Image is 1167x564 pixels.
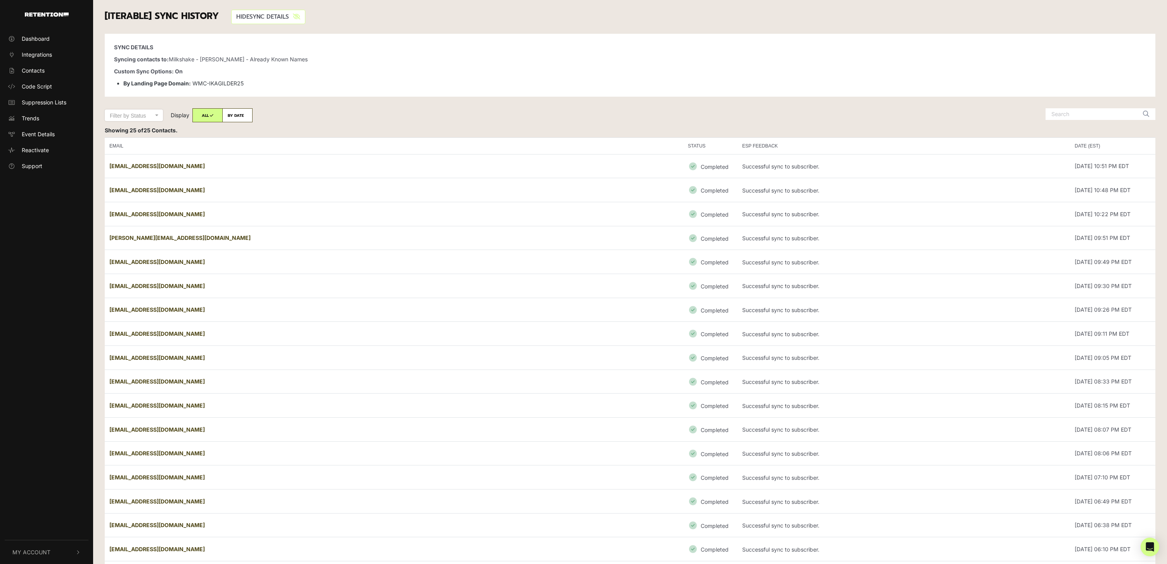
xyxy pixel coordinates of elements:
span: Suppression Lists [22,98,66,106]
td: [DATE] 09:11 PM EDT [1070,322,1155,346]
strong: [EMAIL_ADDRESS][DOMAIN_NAME] [109,330,205,337]
td: [DATE] 08:06 PM EDT [1070,441,1155,465]
small: Completed [701,283,729,290]
strong: [EMAIL_ADDRESS][DOMAIN_NAME] [109,450,205,456]
p: Successful sync to subscriber. [742,379,819,385]
td: [DATE] 09:49 PM EDT [1070,250,1155,274]
p: Successful sync to subscriber. [742,522,819,529]
small: Completed [701,235,729,241]
span: 25 Contacts. [144,127,178,134]
span: My Account [12,548,50,556]
td: [DATE] 06:38 PM EDT [1070,513,1155,537]
a: Integrations [5,48,88,61]
p: Successful sync to subscriber. [742,475,819,481]
p: Successful sync to subscriber. [742,427,819,433]
th: EMAIL [105,137,683,154]
span: Reactivate [22,146,49,154]
th: DATE (EST) [1070,137,1155,154]
td: [DATE] 09:51 PM EDT [1070,226,1155,250]
small: Completed [701,187,729,194]
small: Completed [701,163,729,170]
td: [DATE] 10:22 PM EDT [1070,202,1155,226]
small: Completed [701,211,729,218]
strong: Custom Sync Options: On [114,68,183,75]
small: Completed [701,546,729,553]
td: [DATE] 08:15 PM EDT [1070,394,1155,418]
a: Dashboard [5,32,88,45]
span: Event Details [22,130,55,138]
p: Successful sync to subscriber. [742,547,819,553]
div: Open Intercom Messenger [1141,538,1159,556]
a: Suppression Lists [5,96,88,109]
span: [Iterable] SYNC HISTORY [105,9,219,23]
a: Trends [5,112,88,125]
strong: [EMAIL_ADDRESS][DOMAIN_NAME] [109,378,205,385]
span: HIDE [236,12,249,21]
strong: [EMAIL_ADDRESS][DOMAIN_NAME] [109,474,205,481]
th: STATUS [683,137,738,154]
small: Completed [701,259,729,266]
strong: [EMAIL_ADDRESS][DOMAIN_NAME] [109,402,205,409]
p: Successful sync to subscriber. [742,235,819,242]
strong: [EMAIL_ADDRESS][DOMAIN_NAME] [109,283,205,289]
td: [DATE] 06:10 PM EDT [1070,537,1155,561]
p: Successful sync to subscriber. [742,355,819,361]
strong: [EMAIL_ADDRESS][DOMAIN_NAME] [109,163,205,169]
small: Completed [701,331,729,337]
img: Retention.com [25,12,69,17]
strong: SYNC DETAILS [114,44,153,50]
small: Completed [701,355,729,361]
p: Successful sync to subscriber. [742,307,819,314]
td: [DATE] 07:10 PM EDT [1070,465,1155,489]
strong: [PERSON_NAME][EMAIL_ADDRESS][DOMAIN_NAME] [109,234,251,241]
small: Completed [701,498,729,505]
span: Filter by Status [110,113,146,119]
p: Successful sync to subscriber. [742,451,819,457]
small: Completed [701,427,729,433]
strong: By Landing Page Domain: [123,80,191,87]
p: Successful sync to subscriber. [742,283,819,290]
span: Trends [22,114,39,122]
strong: [EMAIL_ADDRESS][DOMAIN_NAME] [109,522,205,528]
small: Completed [701,450,729,457]
strong: [EMAIL_ADDRESS][DOMAIN_NAME] [109,187,205,193]
p: Successful sync to subscriber. [742,403,819,410]
small: Completed [701,522,729,529]
small: Completed [701,474,729,481]
input: Search [1046,108,1139,120]
span: Integrations [22,50,52,59]
span: Dashboard [22,35,50,43]
button: My Account [5,540,88,564]
p: Successful sync to subscriber. [742,187,819,194]
td: [DATE] 08:33 PM EDT [1070,370,1155,394]
a: Code Script [5,80,88,93]
strong: [EMAIL_ADDRESS][DOMAIN_NAME] [109,211,205,217]
p: Milkshake - [PERSON_NAME] - Already Known Names [114,55,1146,63]
strong: [EMAIL_ADDRESS][DOMAIN_NAME] [109,354,205,361]
td: [DATE] 09:30 PM EDT [1070,274,1155,298]
a: Contacts [5,64,88,77]
a: Reactivate [5,144,88,156]
th: ESP FEEDBACK [738,137,1070,154]
td: [DATE] 10:51 PM EDT [1070,154,1155,178]
td: [DATE] 09:26 PM EDT [1070,298,1155,322]
p: Successful sync to subscriber. [742,331,819,338]
strong: [EMAIL_ADDRESS][DOMAIN_NAME] [109,426,205,433]
a: Event Details [5,128,88,141]
strong: [EMAIL_ADDRESS][DOMAIN_NAME] [109,306,205,313]
strong: Syncing contacts to: [114,56,169,62]
small: Completed [701,307,729,313]
span: WMC-IKAGILDER25 [192,80,244,87]
strong: [EMAIL_ADDRESS][DOMAIN_NAME] [109,546,205,552]
span: Support [22,162,42,170]
small: Completed [701,403,729,409]
td: [DATE] 08:07 PM EDT [1070,417,1155,441]
p: Successful sync to subscriber. [742,211,819,218]
td: [DATE] 06:49 PM EDT [1070,489,1155,513]
span: Contacts [22,66,45,75]
p: Successful sync to subscriber. [742,499,819,505]
span: Display [171,112,189,118]
p: Successful sync to subscriber. [742,163,819,170]
label: ALL [192,108,223,122]
strong: [EMAIL_ADDRESS][DOMAIN_NAME] [109,498,205,505]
